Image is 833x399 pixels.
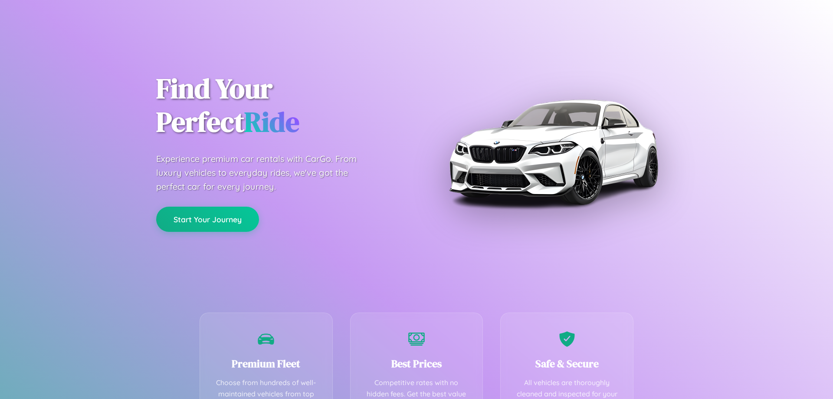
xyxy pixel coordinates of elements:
[244,103,299,141] span: Ride
[514,356,620,371] h3: Safe & Secure
[364,356,470,371] h3: Best Prices
[445,43,662,261] img: Premium BMW car rental vehicle
[213,356,319,371] h3: Premium Fleet
[156,152,373,194] p: Experience premium car rentals with CarGo. From luxury vehicles to everyday rides, we've got the ...
[156,207,259,232] button: Start Your Journey
[156,72,403,139] h1: Find Your Perfect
